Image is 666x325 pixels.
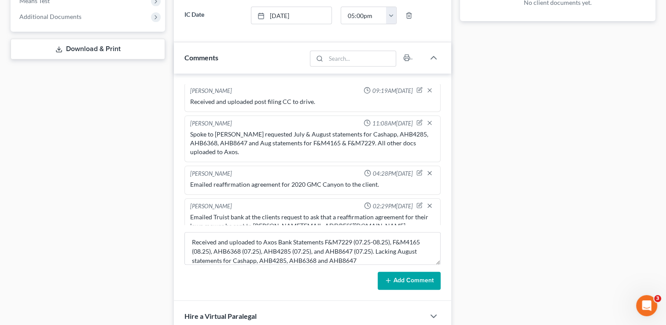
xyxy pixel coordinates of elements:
[190,119,232,128] div: [PERSON_NAME]
[372,119,413,128] span: 11:08AM[DATE]
[190,97,435,106] div: Received and uploaded post filing CC to drive.
[184,312,257,320] span: Hire a Virtual Paralegal
[654,295,661,302] span: 3
[184,53,218,62] span: Comments
[373,202,413,211] span: 02:29PM[DATE]
[190,180,435,189] div: Emailed reaffirmation agreement for 2020 GMC Canyon to the client.
[190,170,232,178] div: [PERSON_NAME]
[190,213,435,230] div: Emailed Truist bank at the clients request to ask that a reaffirmation agreement for their lawn m...
[326,51,396,66] input: Search...
[372,87,413,95] span: 09:19AM[DATE]
[373,170,413,178] span: 04:28PM[DATE]
[190,202,232,211] div: [PERSON_NAME]
[341,7,386,24] input: -- : --
[251,7,332,24] a: [DATE]
[19,13,81,20] span: Additional Documents
[190,87,232,96] div: [PERSON_NAME]
[180,7,246,24] label: IC Date
[190,130,435,156] div: Spoke to [PERSON_NAME] requested July & August statements for Cashapp, AHB4285, AHB6368, AHB8647 ...
[11,39,165,59] a: Download & Print
[636,295,657,316] iframe: Intercom live chat
[378,272,441,290] button: Add Comment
